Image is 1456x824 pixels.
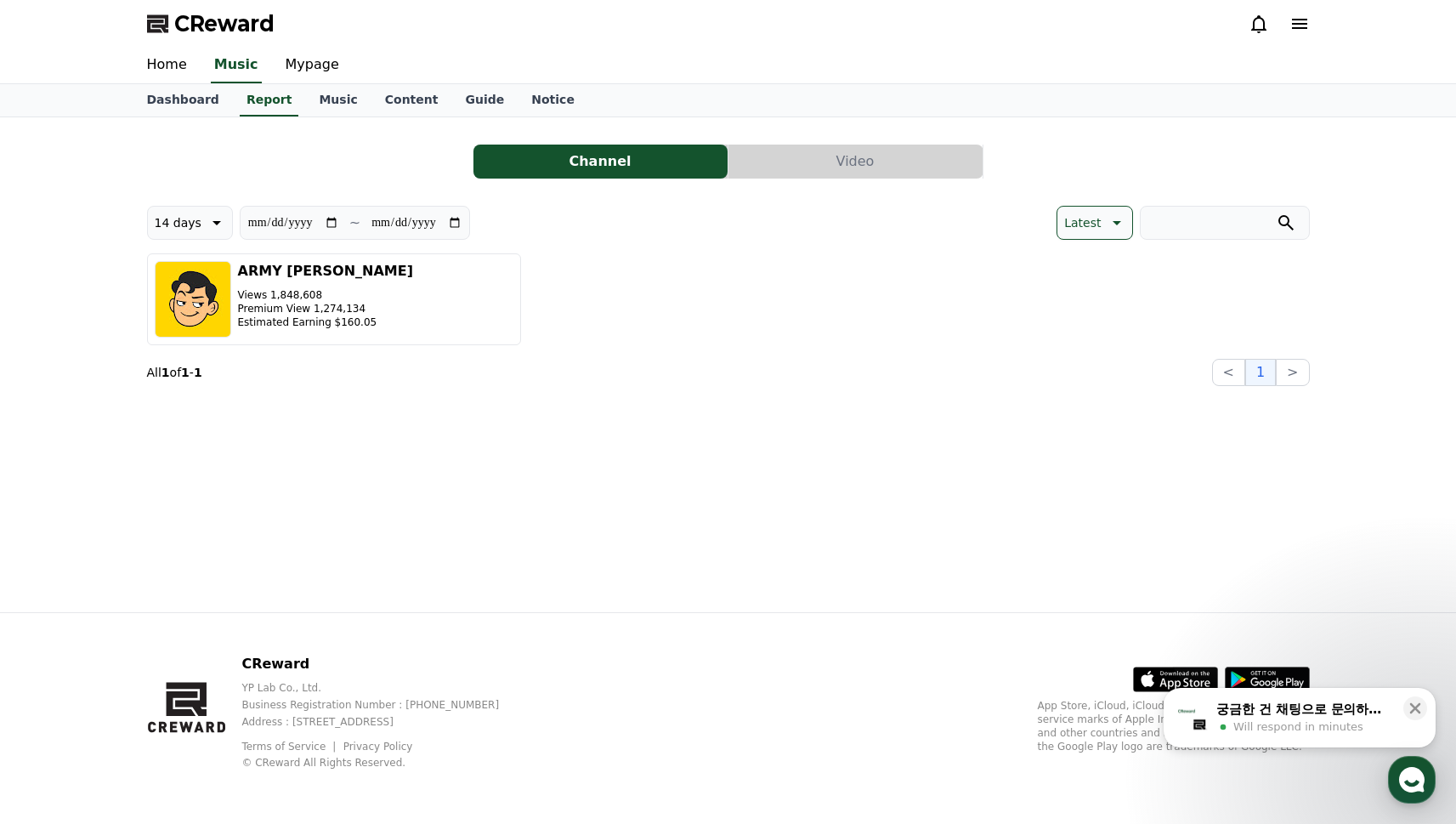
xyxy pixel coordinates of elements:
strong: 1 [181,366,190,379]
button: ARMY [PERSON_NAME] Views 1,848,608 Premium View 1,274,134 Estimated Earning $160.05 [147,253,521,345]
strong: 1 [161,366,170,379]
a: Music [305,84,371,116]
button: 1 [1245,359,1276,386]
a: Guide [451,84,518,116]
img: ARMY AHN 아미안 [155,261,231,338]
p: Estimated Earning $160.05 [238,315,414,329]
a: Report [240,84,299,116]
p: Latest [1064,211,1101,235]
a: Notice [518,84,588,116]
p: Business Registration Number : [PHONE_NUMBER] [241,698,526,712]
button: > [1276,359,1309,386]
p: Address : [STREET_ADDRESS] [241,715,526,729]
a: Mypage [272,48,353,83]
p: ~ [349,213,360,233]
button: Latest [1057,206,1132,240]
p: 14 days [155,211,201,235]
a: Home [133,48,201,83]
button: 14 days [147,206,233,240]
a: Home [5,539,112,582]
a: Music [211,48,262,83]
button: Channel [473,145,728,179]
span: Home [43,565,73,578]
span: Settings [252,565,293,578]
a: CReward [147,10,275,37]
a: Messages [112,539,219,582]
a: Settings [219,539,326,582]
h3: ARMY [PERSON_NAME] [238,261,414,281]
p: Views 1,848,608 [238,288,414,302]
button: Video [728,145,983,179]
p: Premium View 1,274,134 [238,302,414,315]
p: All of - [147,364,202,381]
p: CReward [241,654,526,674]
button: < [1212,359,1245,386]
span: Messages [141,565,191,579]
p: App Store, iCloud, iCloud Drive, and iTunes Store are service marks of Apple Inc., registered in ... [1038,699,1310,753]
span: CReward [174,10,275,37]
a: Privacy Policy [343,741,413,753]
p: © CReward All Rights Reserved. [241,756,526,770]
a: Terms of Service [241,741,338,753]
a: Content [371,84,452,116]
a: Dashboard [133,84,233,116]
a: Video [728,145,983,179]
p: YP Lab Co., Ltd. [241,681,526,695]
strong: 1 [194,366,202,379]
